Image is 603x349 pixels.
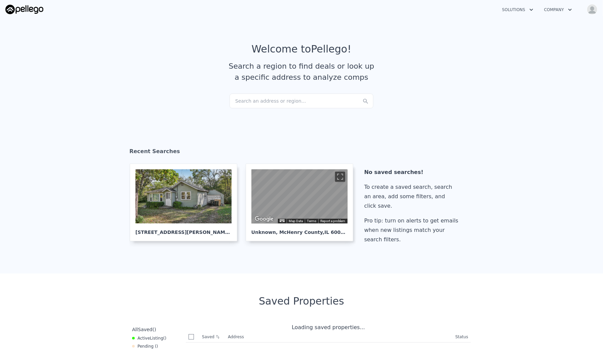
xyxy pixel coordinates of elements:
[251,223,348,236] div: Unknown , McHenry County
[335,172,345,182] button: Toggle fullscreen view
[129,142,474,164] div: Recent Searches
[364,168,461,177] div: No saved searches!
[320,219,346,223] a: Report a problem
[130,164,243,241] a: [STREET_ADDRESS][PERSON_NAME], [GEOGRAPHIC_DATA]
[453,331,471,343] th: Status
[253,215,275,223] a: Open this area in Google Maps (opens a new window)
[137,336,166,341] span: Active ( )
[253,215,275,223] img: Google
[135,223,232,236] div: [STREET_ADDRESS][PERSON_NAME] , [GEOGRAPHIC_DATA]
[150,336,163,341] span: Listing
[252,43,352,55] div: Welcome to Pellego !
[5,5,43,14] img: Pellego
[497,4,539,16] button: Solutions
[364,216,461,244] div: Pro tip: turn on alerts to get emails when new listings match your search filters.
[364,182,461,211] div: To create a saved search, search an area, add some filters, and click save.
[246,164,359,241] a: Map Unknown, McHenry County,IL 60050
[132,344,158,349] div: Pending ( )
[132,326,156,333] div: All ( )
[280,219,284,222] button: Keyboard shortcuts
[138,327,152,332] span: Saved
[129,295,474,307] div: Saved Properties
[539,4,577,16] button: Company
[323,230,347,235] span: , IL 60050
[587,4,598,15] img: avatar
[199,331,225,342] th: Saved
[186,323,471,331] div: Loading saved properties...
[225,331,453,343] th: Address
[226,61,377,83] div: Search a region to find deals or look up a specific address to analyze comps
[251,169,348,223] div: Street View
[307,219,316,223] a: Terms (opens in new tab)
[230,94,373,108] div: Search an address or region...
[289,219,303,223] button: Map Data
[251,169,348,223] div: Map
